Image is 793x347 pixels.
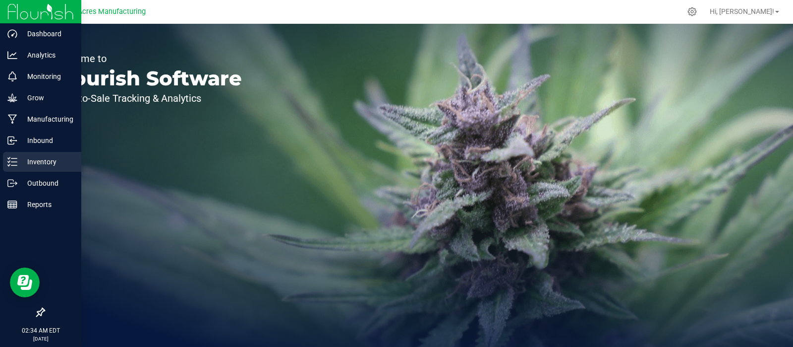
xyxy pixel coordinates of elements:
[7,157,17,167] inline-svg: Inventory
[54,69,242,88] p: Flourish Software
[7,200,17,209] inline-svg: Reports
[17,156,77,168] p: Inventory
[17,135,77,146] p: Inbound
[17,49,77,61] p: Analytics
[7,114,17,124] inline-svg: Manufacturing
[17,92,77,104] p: Grow
[10,268,40,297] iframe: Resource center
[7,93,17,103] inline-svg: Grow
[54,93,242,103] p: Seed-to-Sale Tracking & Analytics
[686,7,698,16] div: Manage settings
[17,199,77,210] p: Reports
[17,28,77,40] p: Dashboard
[17,70,77,82] p: Monitoring
[57,7,146,16] span: Green Acres Manufacturing
[4,335,77,343] p: [DATE]
[4,326,77,335] p: 02:34 AM EDT
[17,177,77,189] p: Outbound
[7,50,17,60] inline-svg: Analytics
[17,113,77,125] p: Manufacturing
[7,71,17,81] inline-svg: Monitoring
[7,136,17,145] inline-svg: Inbound
[7,29,17,39] inline-svg: Dashboard
[54,54,242,64] p: Welcome to
[7,178,17,188] inline-svg: Outbound
[710,7,774,15] span: Hi, [PERSON_NAME]!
